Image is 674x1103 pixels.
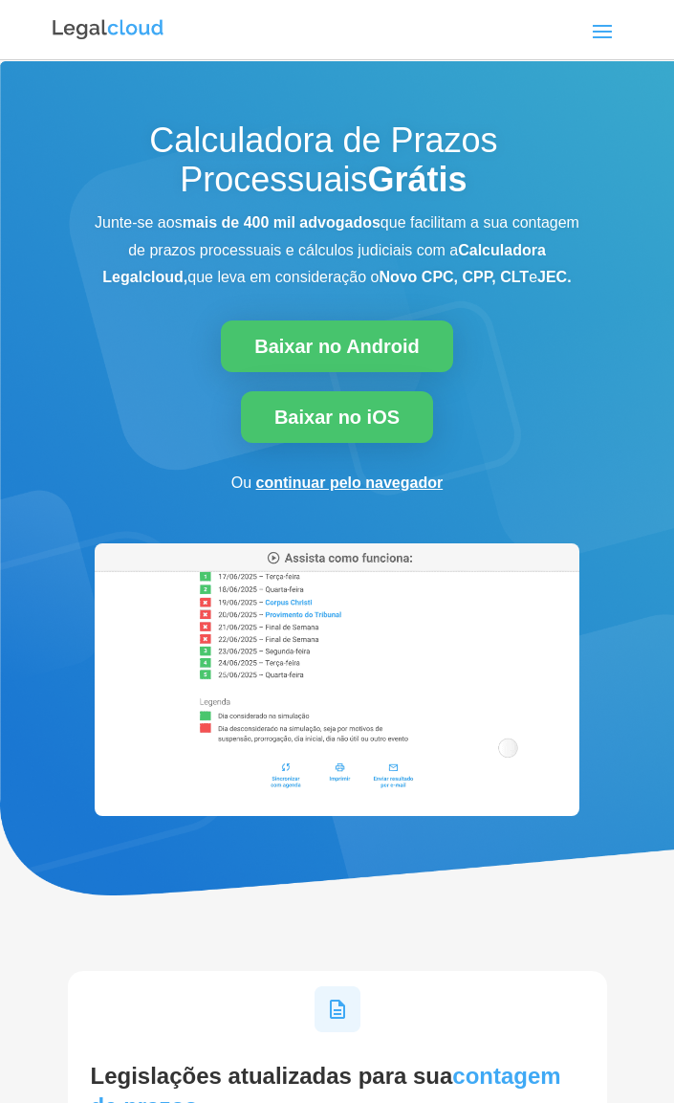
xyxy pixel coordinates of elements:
[183,214,380,231] b: mais de 400 mil advogados
[367,160,467,199] strong: Grátis
[241,391,433,443] a: Baixar no iOS
[149,121,497,199] span: Calculadora de Prazos Processuais
[379,269,529,285] b: Novo CPC, CPP, CLT
[92,210,582,292] p: Junte-se aos que facilitam a sua contagem de prazos processuais e cálculos judiciais com a que le...
[95,543,580,816] img: Calculadora de Prazos Processuais da Legalcloud
[102,242,545,286] b: Calculadora Legalcloud,
[51,17,165,42] img: Logo da Legalcloud
[256,474,444,491] a: continuar pelo navegador
[221,320,453,372] a: Baixar no Android
[315,986,360,1032] img: Ícone Legislações
[537,269,572,285] b: JEC.
[231,474,251,491] span: Ou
